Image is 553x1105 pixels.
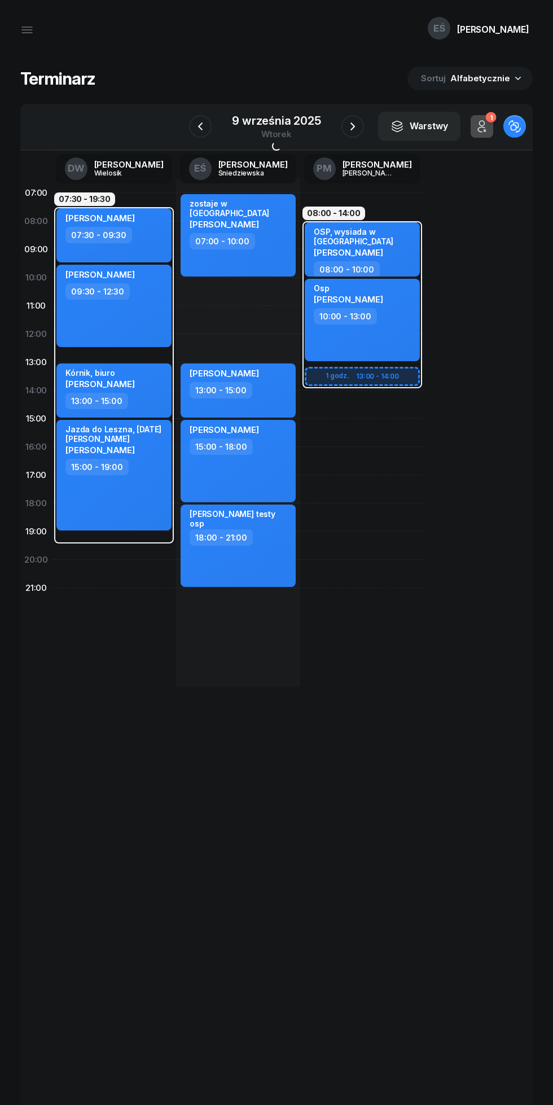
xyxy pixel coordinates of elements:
[65,393,128,409] div: 13:00 - 15:00
[20,433,52,461] div: 16:00
[485,112,496,123] div: 1
[180,154,297,183] a: EŚ[PERSON_NAME]Śniedziewska
[314,283,383,293] div: Osp
[20,574,52,602] div: 21:00
[20,264,52,292] div: 10:00
[20,518,52,546] div: 19:00
[190,368,259,379] span: [PERSON_NAME]
[190,424,259,435] span: [PERSON_NAME]
[20,348,52,376] div: 13:00
[314,294,383,305] span: [PERSON_NAME]
[314,261,380,278] div: 08:00 - 10:00
[232,130,321,138] div: wtorek
[433,24,445,33] span: EŚ
[304,154,421,183] a: PM[PERSON_NAME][PERSON_NAME]
[68,164,85,173] span: DW
[20,489,52,518] div: 18:00
[457,25,529,34] div: [PERSON_NAME]
[343,169,397,177] div: [PERSON_NAME]
[65,424,165,444] div: Jazda do Leszna, [DATE][PERSON_NAME]
[190,199,289,218] div: zostaje w [GEOGRAPHIC_DATA]
[190,509,289,528] div: [PERSON_NAME] testy osp
[194,164,206,173] span: EŚ
[20,179,52,207] div: 07:00
[65,379,135,389] span: [PERSON_NAME]
[317,164,332,173] span: PM
[378,112,460,141] button: Warstwy
[20,292,52,320] div: 11:00
[390,119,448,134] div: Warstwy
[65,368,135,378] div: Kórnik, biuro
[314,227,413,246] div: OSP, wysiada w [GEOGRAPHIC_DATA]
[190,529,253,546] div: 18:00 - 21:00
[20,546,52,574] div: 20:00
[20,376,52,405] div: 14:00
[94,169,148,177] div: Wielosik
[421,71,448,86] span: Sortuj
[65,227,132,243] div: 07:30 - 09:30
[94,160,164,169] div: [PERSON_NAME]
[56,154,173,183] a: DW[PERSON_NAME]Wielosik
[20,68,95,89] h1: Terminarz
[343,160,412,169] div: [PERSON_NAME]
[20,405,52,433] div: 15:00
[20,235,52,264] div: 09:00
[232,115,321,126] div: 9 września 2025
[190,382,252,398] div: 13:00 - 15:00
[190,233,255,249] div: 07:00 - 10:00
[314,308,377,325] div: 10:00 - 13:00
[450,73,510,84] span: Alfabetycznie
[471,115,493,138] button: 1
[65,283,130,300] div: 09:30 - 12:30
[190,219,259,230] span: [PERSON_NAME]
[65,213,135,223] span: [PERSON_NAME]
[218,160,288,169] div: [PERSON_NAME]
[218,169,273,177] div: Śniedziewska
[65,445,135,455] span: [PERSON_NAME]
[407,67,533,90] button: Sortuj Alfabetycznie
[314,247,383,258] span: [PERSON_NAME]
[20,207,52,235] div: 08:00
[20,461,52,489] div: 17:00
[190,439,253,455] div: 15:00 - 18:00
[65,269,135,280] span: [PERSON_NAME]
[65,459,129,475] div: 15:00 - 19:00
[20,320,52,348] div: 12:00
